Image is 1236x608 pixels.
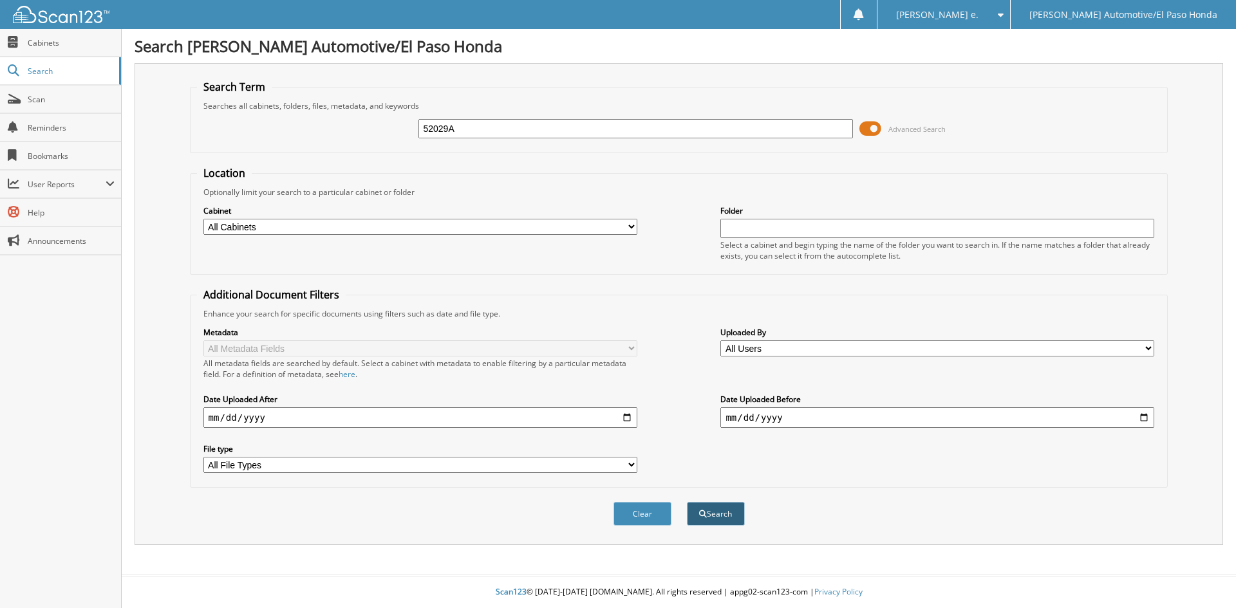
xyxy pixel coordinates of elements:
[339,369,355,380] a: here
[203,407,637,428] input: start
[197,187,1161,198] div: Optionally limit your search to a particular cabinet or folder
[720,394,1154,405] label: Date Uploaded Before
[203,327,637,338] label: Metadata
[28,179,106,190] span: User Reports
[135,35,1223,57] h1: Search [PERSON_NAME] Automotive/El Paso Honda
[13,6,109,23] img: scan123-logo-white.svg
[28,122,115,133] span: Reminders
[203,394,637,405] label: Date Uploaded After
[203,205,637,216] label: Cabinet
[814,586,863,597] a: Privacy Policy
[197,288,346,302] legend: Additional Document Filters
[888,124,946,134] span: Advanced Search
[28,94,115,105] span: Scan
[496,586,527,597] span: Scan123
[28,235,115,246] span: Announcements
[687,502,745,526] button: Search
[28,37,115,48] span: Cabinets
[28,151,115,161] span: Bookmarks
[1172,546,1236,608] iframe: Chat Widget
[720,239,1154,261] div: Select a cabinet and begin typing the name of the folder you want to search in. If the name match...
[720,205,1154,216] label: Folder
[122,576,1236,608] div: © [DATE]-[DATE] [DOMAIN_NAME]. All rights reserved | appg02-scan123-com |
[197,308,1161,319] div: Enhance your search for specific documents using filters such as date and file type.
[896,11,979,19] span: [PERSON_NAME] e.
[28,66,113,77] span: Search
[197,80,272,94] legend: Search Term
[1029,11,1217,19] span: [PERSON_NAME] Automotive/El Paso Honda
[197,166,252,180] legend: Location
[203,443,637,454] label: File type
[203,358,637,380] div: All metadata fields are searched by default. Select a cabinet with metadata to enable filtering b...
[197,100,1161,111] div: Searches all cabinets, folders, files, metadata, and keywords
[613,502,671,526] button: Clear
[720,327,1154,338] label: Uploaded By
[720,407,1154,428] input: end
[28,207,115,218] span: Help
